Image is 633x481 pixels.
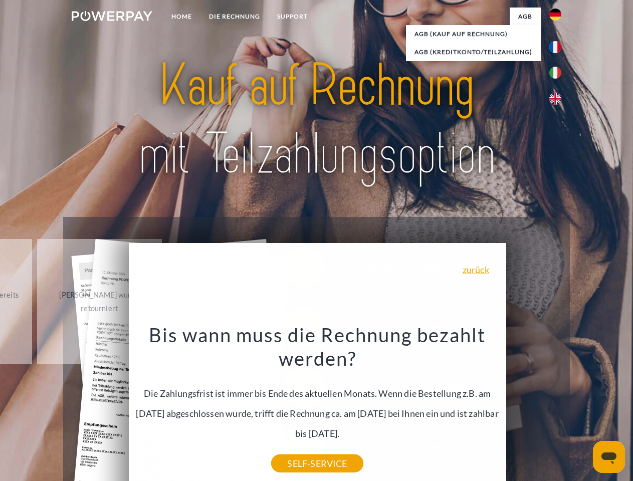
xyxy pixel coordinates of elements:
[134,323,500,463] div: Die Zahlungsfrist ist immer bis Ende des aktuellen Monats. Wenn die Bestellung z.B. am [DATE] abg...
[269,8,316,26] a: SUPPORT
[72,11,152,21] img: logo-powerpay-white.svg
[200,8,269,26] a: DIE RECHNUNG
[96,48,537,192] img: title-powerpay_de.svg
[163,8,200,26] a: Home
[271,454,363,472] a: SELF-SERVICE
[134,323,500,371] h3: Bis wann muss die Rechnung bezahlt werden?
[549,41,561,53] img: fr
[593,441,625,473] iframe: Schaltfläche zum Öffnen des Messaging-Fensters
[549,67,561,79] img: it
[510,8,541,26] a: agb
[406,43,541,61] a: AGB (Kreditkonto/Teilzahlung)
[406,25,541,43] a: AGB (Kauf auf Rechnung)
[43,288,156,315] div: [PERSON_NAME] wurde retourniert
[463,265,489,274] a: zurück
[549,93,561,105] img: en
[549,9,561,21] img: de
